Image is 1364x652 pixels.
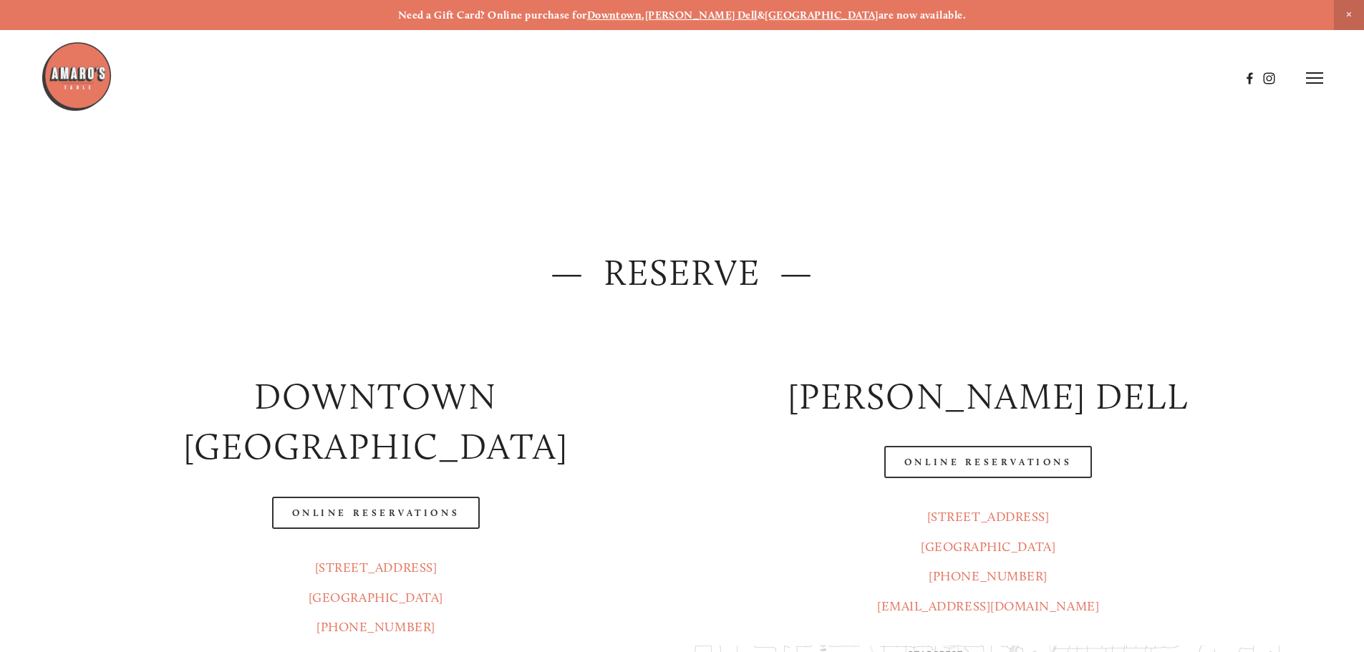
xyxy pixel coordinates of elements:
[758,9,765,21] strong: &
[272,497,480,529] a: Online Reservations
[645,9,758,21] a: [PERSON_NAME] Dell
[877,598,1099,614] a: [EMAIL_ADDRESS][DOMAIN_NAME]
[82,371,669,473] h2: Downtown [GEOGRAPHIC_DATA]
[587,9,642,21] a: Downtown
[41,41,112,112] img: Amaro's Table
[309,590,443,605] a: [GEOGRAPHIC_DATA]
[879,9,966,21] strong: are now available.
[929,568,1048,584] a: [PHONE_NUMBER]
[695,371,1282,422] h2: [PERSON_NAME] DELL
[884,446,1092,478] a: Online Reservations
[398,9,587,21] strong: Need a Gift Card? Online purchase for
[316,619,435,635] a: [PHONE_NUMBER]
[927,509,1050,525] a: [STREET_ADDRESS]
[642,9,644,21] strong: ,
[765,9,879,21] a: [GEOGRAPHIC_DATA]
[82,248,1282,298] h2: — Reserve —
[315,560,437,575] a: [STREET_ADDRESS]
[921,539,1055,555] a: [GEOGRAPHIC_DATA]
